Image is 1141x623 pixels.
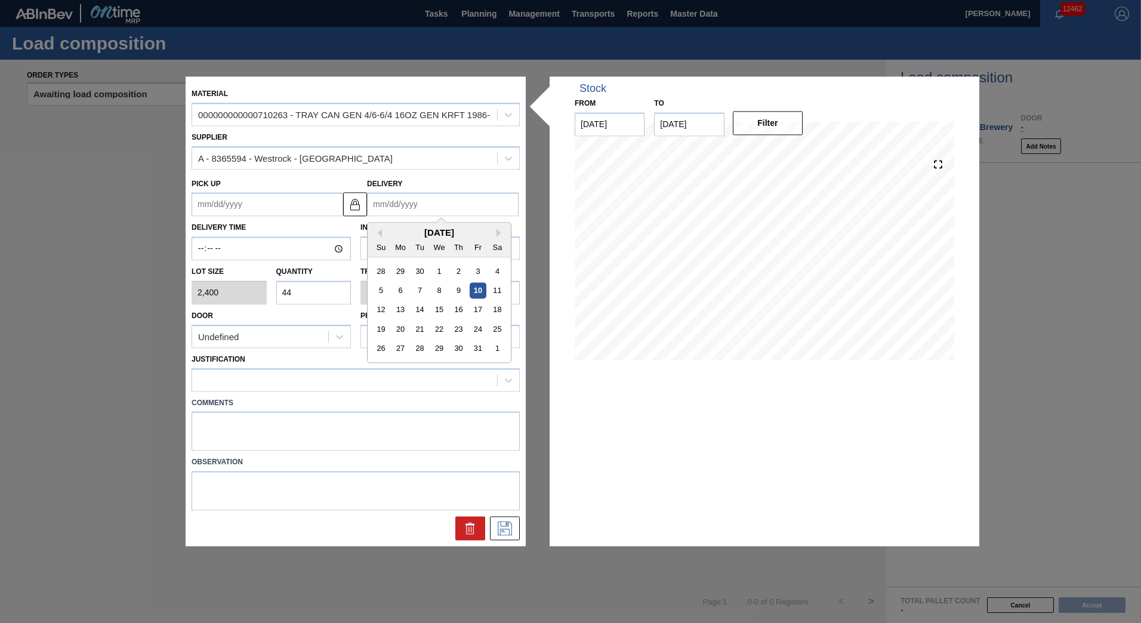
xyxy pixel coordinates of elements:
div: Choose Wednesday, October 29th, 2025 [431,341,447,357]
div: Choose Friday, October 24th, 2025 [470,322,486,338]
div: Choose Saturday, October 18th, 2025 [489,302,505,318]
div: A - 8365594 - Westrock - [GEOGRAPHIC_DATA] [198,153,393,164]
div: Choose Sunday, October 19th, 2025 [373,322,389,338]
input: mm/dd/yyyy [654,112,724,136]
div: Choose Saturday, November 1st, 2025 [489,341,505,357]
input: mm/dd/yyyy [192,193,343,217]
div: Choose Wednesday, October 22nd, 2025 [431,322,447,338]
div: Sa [489,239,505,255]
div: Delete Suggestion [455,517,485,541]
div: Choose Sunday, October 5th, 2025 [373,283,389,299]
div: Choose Monday, October 20th, 2025 [393,322,409,338]
div: Choose Thursday, October 30th, 2025 [451,341,467,357]
div: Choose Tuesday, October 21st, 2025 [412,322,428,338]
div: Choose Thursday, October 23rd, 2025 [451,322,467,338]
div: month 2025-10 [371,262,507,359]
div: Choose Tuesday, September 30th, 2025 [412,263,428,279]
button: Previous Month [374,229,382,238]
label: Comments [192,394,520,412]
div: Choose Thursday, October 2nd, 2025 [451,263,467,279]
div: Choose Friday, October 17th, 2025 [470,302,486,318]
input: mm/dd/yyyy [575,112,644,136]
img: locked [348,197,362,211]
div: Choose Thursday, October 9th, 2025 [451,283,467,299]
div: Choose Wednesday, October 8th, 2025 [431,283,447,299]
div: Save Suggestion [490,517,520,541]
label: Material [192,90,228,98]
div: Stock [579,82,606,95]
div: Choose Thursday, October 16th, 2025 [451,302,467,318]
label: to [654,99,664,107]
button: Filter [733,111,803,135]
div: Choose Saturday, October 4th, 2025 [489,263,505,279]
div: Choose Wednesday, October 15th, 2025 [431,302,447,318]
button: Next Month [497,229,505,238]
label: Pick up [192,180,221,188]
button: locked [343,192,367,216]
div: Choose Monday, October 6th, 2025 [393,283,409,299]
input: mm/dd/yyyy [367,193,519,217]
div: Choose Sunday, October 26th, 2025 [373,341,389,357]
div: Choose Monday, September 29th, 2025 [393,263,409,279]
div: Choose Saturday, October 11th, 2025 [489,283,505,299]
div: Fr [470,239,486,255]
label: Delivery Time [192,220,351,237]
div: Choose Tuesday, October 7th, 2025 [412,283,428,299]
label: Quantity [276,268,313,276]
label: Lot size [192,264,267,281]
label: Production Line [360,311,427,320]
div: Su [373,239,389,255]
div: Th [451,239,467,255]
div: 000000000000710263 - TRAY CAN GEN 4/6-6/4 16OZ GEN KRFT 1986- [198,110,490,120]
label: From [575,99,596,107]
label: Incoterm [360,224,399,232]
div: Choose Monday, October 27th, 2025 [393,341,409,357]
div: Choose Friday, October 10th, 2025 [470,283,486,299]
div: Choose Tuesday, October 14th, 2025 [412,302,428,318]
div: Choose Friday, October 31st, 2025 [470,341,486,357]
div: Choose Monday, October 13th, 2025 [393,302,409,318]
label: Door [192,311,213,320]
label: Delivery [367,180,403,188]
label: Trucks [360,268,390,276]
label: Justification [192,355,245,363]
div: Choose Tuesday, October 28th, 2025 [412,341,428,357]
div: Choose Wednesday, October 1st, 2025 [431,263,447,279]
label: Supplier [192,133,227,141]
div: Choose Friday, October 3rd, 2025 [470,263,486,279]
div: Undefined [198,332,239,342]
div: [DATE] [368,228,511,238]
div: Choose Sunday, September 28th, 2025 [373,263,389,279]
div: Choose Sunday, October 12th, 2025 [373,302,389,318]
label: Observation [192,454,520,471]
div: Choose Saturday, October 25th, 2025 [489,322,505,338]
div: We [431,239,447,255]
div: Tu [412,239,428,255]
div: Mo [393,239,409,255]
